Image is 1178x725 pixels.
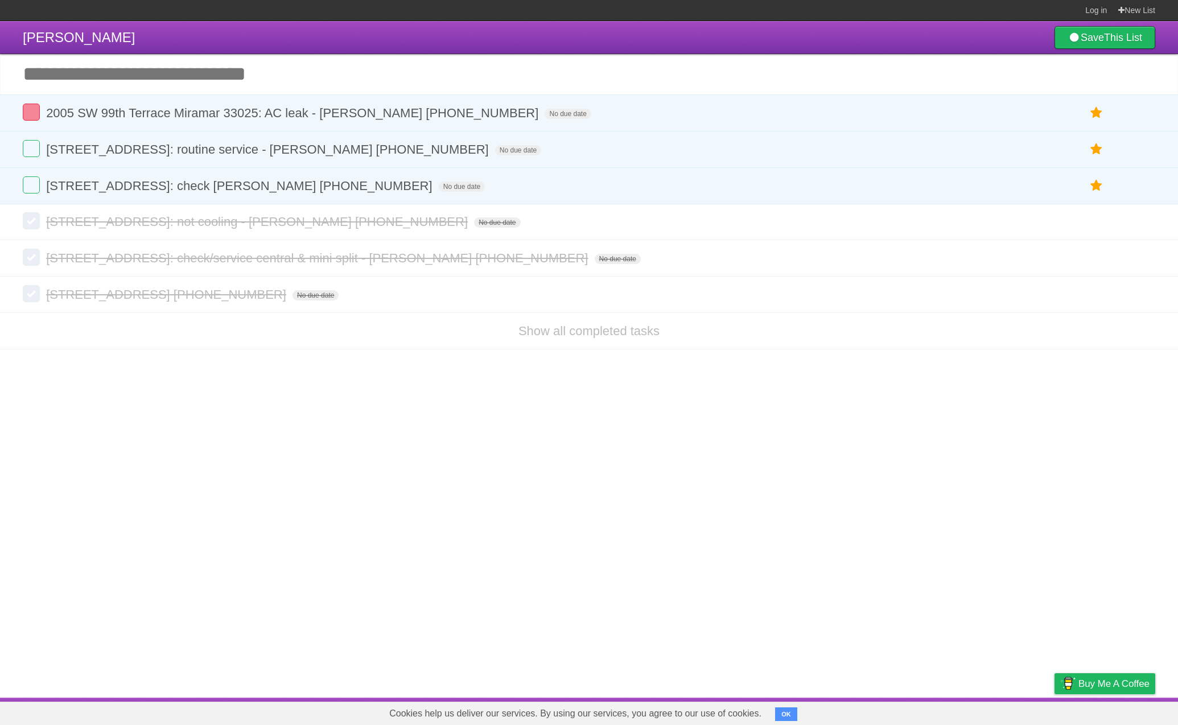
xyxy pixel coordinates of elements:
[474,217,520,228] span: No due date
[1086,140,1107,159] label: Star task
[595,254,641,264] span: No due date
[46,142,492,156] span: [STREET_ADDRESS]: routine service - [PERSON_NAME] [PHONE_NUMBER]
[23,104,40,121] label: Done
[1086,176,1107,195] label: Star task
[378,702,773,725] span: Cookies help us deliver our services. By using our services, you agree to our use of cookies.
[46,106,541,120] span: 2005 SW 99th Terrace Miramar 33025: AC leak - [PERSON_NAME] [PHONE_NUMBER]
[903,701,927,722] a: About
[46,179,435,193] span: [STREET_ADDRESS]: check [PERSON_NAME] [PHONE_NUMBER]
[46,251,591,265] span: [STREET_ADDRESS]: check/service central & mini split - [PERSON_NAME] [PHONE_NUMBER]
[941,701,987,722] a: Developers
[1104,32,1142,43] b: This List
[23,176,40,193] label: Done
[439,182,485,192] span: No due date
[46,215,471,229] span: [STREET_ADDRESS]: not cooling - [PERSON_NAME] [PHONE_NUMBER]
[23,140,40,157] label: Done
[23,285,40,302] label: Done
[1060,674,1076,693] img: Buy me a coffee
[775,707,797,721] button: OK
[495,145,541,155] span: No due date
[1040,701,1069,722] a: Privacy
[1055,673,1155,694] a: Buy me a coffee
[23,212,40,229] label: Done
[46,287,289,302] span: [STREET_ADDRESS] [PHONE_NUMBER]
[1086,104,1107,122] label: Star task
[293,290,339,300] span: No due date
[1084,701,1155,722] a: Suggest a feature
[545,109,591,119] span: No due date
[1055,26,1155,49] a: SaveThis List
[1078,674,1150,694] span: Buy me a coffee
[518,324,660,338] a: Show all completed tasks
[23,30,135,45] span: [PERSON_NAME]
[23,249,40,266] label: Done
[1001,701,1026,722] a: Terms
